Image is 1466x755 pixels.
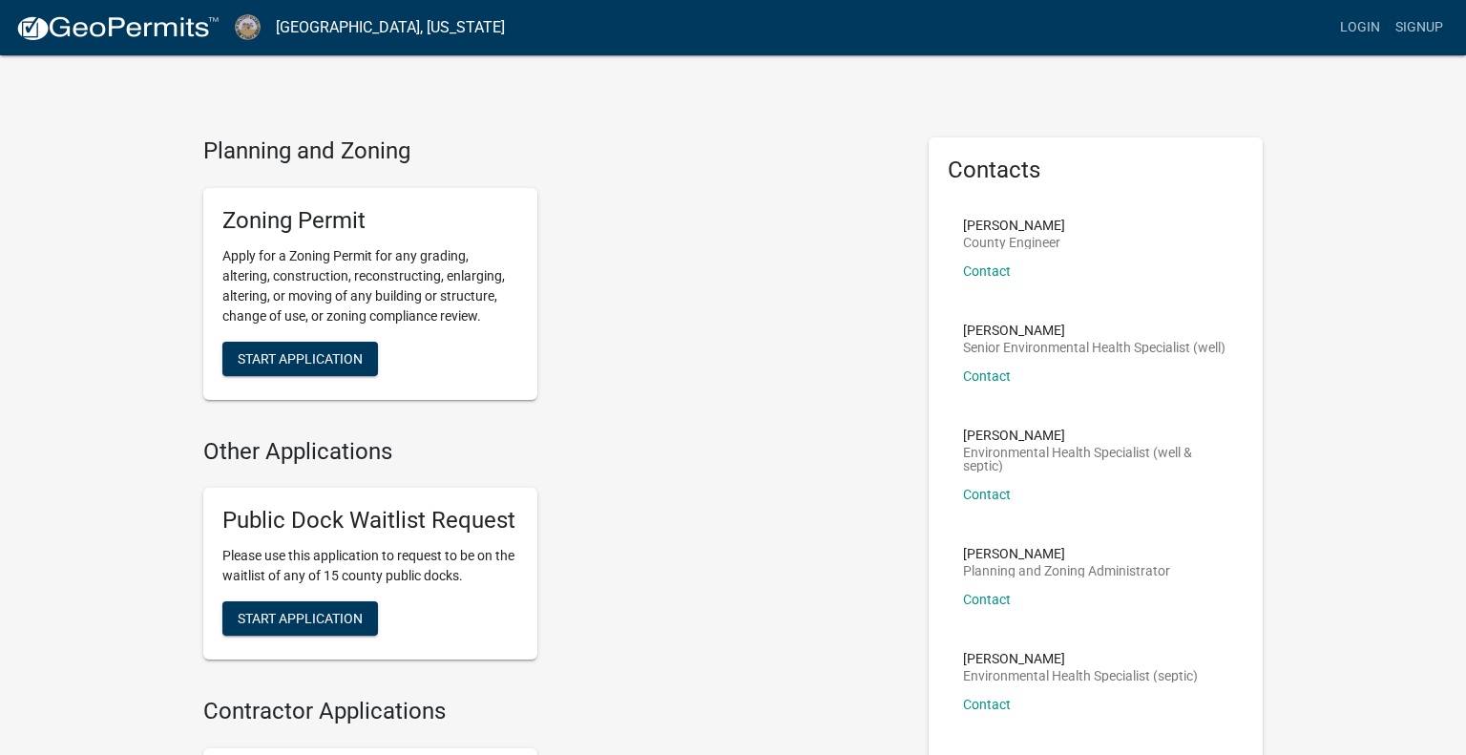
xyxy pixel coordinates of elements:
h4: Planning and Zoning [203,137,900,165]
h4: Other Applications [203,438,900,466]
p: Senior Environmental Health Specialist (well) [963,341,1225,354]
p: County Engineer [963,236,1065,249]
button: Start Application [222,601,378,636]
p: Planning and Zoning Administrator [963,564,1170,577]
p: [PERSON_NAME] [963,219,1065,232]
p: [PERSON_NAME] [963,652,1198,665]
p: [PERSON_NAME] [963,429,1228,442]
wm-workflow-list-section: Other Applications [203,438,900,676]
p: [PERSON_NAME] [963,547,1170,560]
h5: Public Dock Waitlist Request [222,507,518,535]
a: Contact [963,592,1011,607]
span: Start Application [238,350,363,366]
h5: Zoning Permit [222,207,518,235]
span: Start Application [238,611,363,626]
p: Please use this application to request to be on the waitlist of any of 15 county public docks. [222,546,518,586]
a: Contact [963,368,1011,384]
img: Cerro Gordo County, Iowa [235,14,261,40]
a: Signup [1388,10,1451,46]
p: Environmental Health Specialist (well & septic) [963,446,1228,472]
h4: Contractor Applications [203,698,900,725]
a: Contact [963,697,1011,712]
p: Environmental Health Specialist (septic) [963,669,1198,682]
a: Contact [963,487,1011,502]
a: Login [1332,10,1388,46]
a: Contact [963,263,1011,279]
h5: Contacts [948,157,1244,184]
a: [GEOGRAPHIC_DATA], [US_STATE] [276,11,505,44]
p: Apply for a Zoning Permit for any grading, altering, construction, reconstructing, enlarging, alt... [222,246,518,326]
button: Start Application [222,342,378,376]
p: [PERSON_NAME] [963,324,1225,337]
